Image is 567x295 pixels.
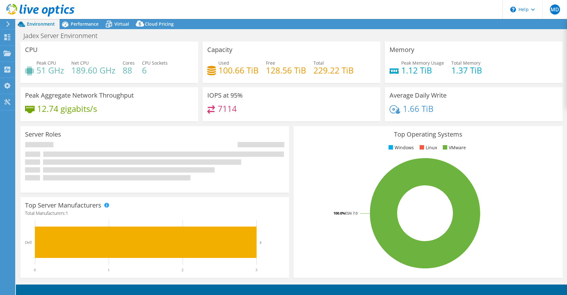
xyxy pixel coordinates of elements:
[71,67,115,74] h4: 189.60 GHz
[71,21,99,27] span: Performance
[345,211,358,215] tspan: ESXi 7.0
[401,67,444,74] h4: 1.12 TiB
[145,21,174,27] span: Cloud Pricing
[333,211,345,215] tspan: 100.0%
[390,92,447,99] h3: Average Daily Write
[298,131,557,138] h3: Top Operating Systems
[182,268,184,272] text: 2
[25,210,284,217] h4: Total Manufacturers:
[441,144,466,151] li: VMware
[313,60,324,66] span: Total
[390,46,414,53] h3: Memory
[510,7,516,12] svg: \n
[25,46,38,53] h3: CPU
[142,60,168,66] span: CPU Sockets
[266,67,306,74] h4: 128.56 TiB
[403,105,434,112] h4: 1.66 TiB
[142,67,168,74] h4: 6
[34,268,36,272] text: 0
[266,60,275,66] span: Free
[451,67,482,74] h4: 1.37 TiB
[418,144,437,151] li: Linux
[36,60,56,66] span: Peak CPU
[207,46,232,53] h3: Capacity
[218,105,237,112] h4: 7114
[387,144,414,151] li: Windows
[25,131,61,138] h3: Server Roles
[36,67,64,74] h4: 51 GHz
[25,92,134,99] h3: Peak Aggregate Network Throughput
[108,268,110,272] text: 1
[66,210,68,216] span: 1
[451,60,480,66] span: Total Memory
[123,67,135,74] h4: 88
[218,67,259,74] h4: 100.66 TiB
[255,268,257,272] text: 3
[114,21,129,27] span: Virtual
[550,4,560,15] span: MD
[313,67,354,74] h4: 229.22 TiB
[260,240,261,244] text: 3
[71,60,89,66] span: Net CPU
[25,240,32,245] text: Dell
[401,60,444,66] span: Peak Memory Usage
[25,202,101,209] h3: Top Server Manufacturers
[27,21,55,27] span: Environment
[207,92,243,99] h3: IOPS at 95%
[123,60,135,66] span: Cores
[218,60,229,66] span: Used
[21,32,107,39] h1: Jadex Server Environment
[37,105,97,112] h4: 12.74 gigabits/s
